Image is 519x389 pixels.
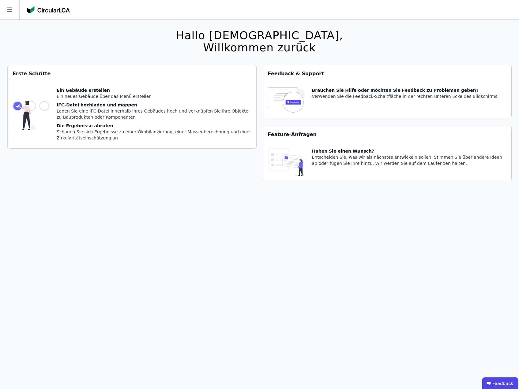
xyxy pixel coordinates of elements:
div: Haben Sie einen Wunsch? [312,148,507,154]
div: Ein Gebäude erstellen [57,87,251,93]
div: Entscheiden Sie, was wir als nächstes entwickeln sollen. Stimmen Sie über andere Ideen ab oder fü... [312,154,507,166]
div: Die Ergebnisse abrufen [57,123,251,129]
div: Hallo [DEMOGRAPHIC_DATA], [176,29,343,42]
img: feedback-icon-HCTs5lye.svg [268,87,305,113]
div: Verwenden Sie die Feedback-Schaltfläche in der rechten unteren Ecke des Bildschirms. [312,93,499,99]
img: feature_request_tile-UiXE1qGU.svg [268,148,305,176]
div: Feature-Anfragen [263,126,512,143]
div: IFC-Datei hochladen und mappen [57,102,251,108]
div: Ein neues Gebäude über das Menü erstellen [57,93,251,99]
img: getting_started_tile-DrF_GRSv.svg [13,87,49,143]
div: Erste Schritte [8,65,256,82]
div: Brauchen Sie Hilfe oder möchten Sie Feedback zu Problemen geben? [312,87,499,93]
div: Willkommen zurück [176,42,343,54]
div: Laden Sie eine IFC-Datei innerhalb Ihres Gebäudes hoch und verknüpfen Sie ihre Objekte zu Bauprod... [57,108,251,120]
div: Feedback & Support [263,65,512,82]
div: Schauen Sie sich Ergebnisse zu einer Ökobilanzierung, einer Massenberechnung und einer Zirkularit... [57,129,251,141]
img: Concular [27,6,70,13]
